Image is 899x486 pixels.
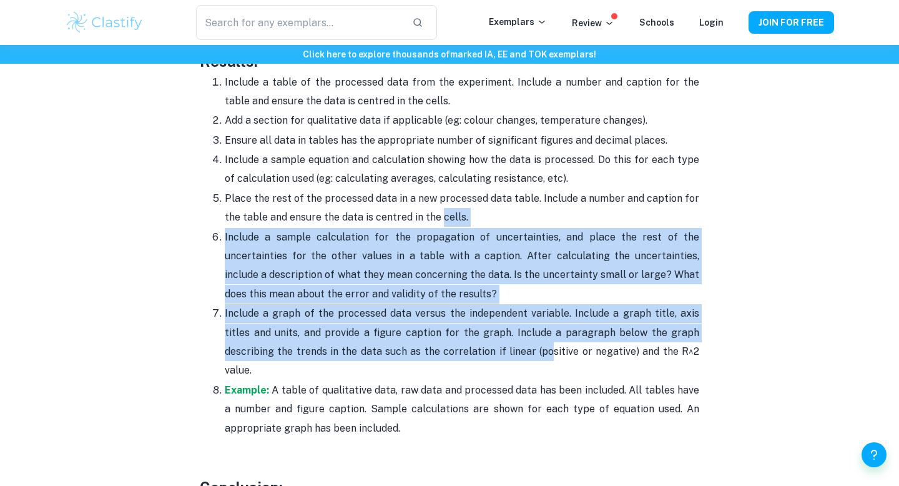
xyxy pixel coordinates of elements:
[65,10,144,35] img: Clastify logo
[225,304,699,380] p: Include a graph of the processed data versus the independent variable. Include a graph title, axi...
[225,73,699,111] p: Include a table of the processed data from the experiment. Include a number and caption for the t...
[225,381,699,438] p: A table of qualitative data, raw data and processed data has been included. All tables have a num...
[225,111,699,130] p: Add a section for qualitative data if applicable (eg: colour changes, temperature changes).
[639,17,674,27] a: Schools
[699,17,724,27] a: Login
[489,15,547,29] p: Exemplars
[225,131,699,150] p: Ensure all data in tables has the appropriate number of significant figures and decimal places.
[225,189,699,227] p: Place the rest of the processed data in a new processed data table. Include a number and caption ...
[862,442,887,467] button: Help and Feedback
[225,151,699,189] p: Include a sample equation and calculation showing how the data is processed. Do this for each typ...
[196,5,402,40] input: Search for any exemplars...
[2,47,897,61] h6: Click here to explore thousands of marked IA, EE and TOK exemplars !
[225,228,699,304] p: Include a sample calculation for the propagation of uncertainties, and place the rest of the unce...
[225,384,269,396] a: Example:
[749,11,834,34] button: JOIN FOR FREE
[572,16,614,30] p: Review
